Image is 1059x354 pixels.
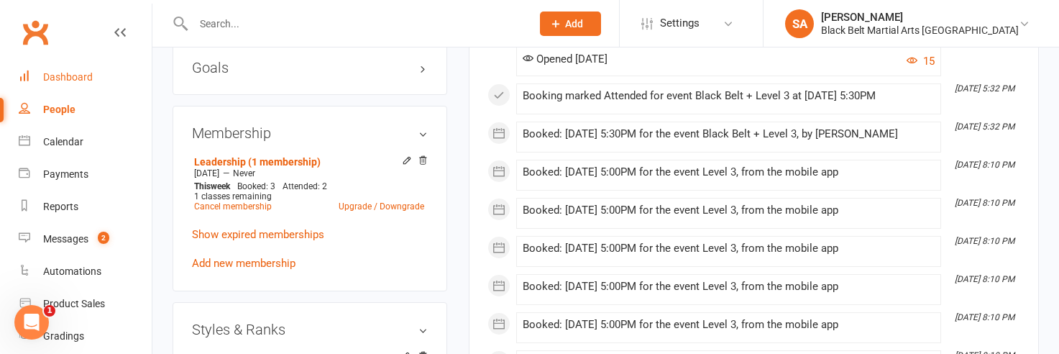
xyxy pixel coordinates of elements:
[955,160,1014,170] i: [DATE] 8:10 PM
[194,168,219,178] span: [DATE]
[19,126,152,158] a: Calendar
[19,61,152,94] a: Dashboard
[955,274,1014,284] i: [DATE] 8:10 PM
[19,94,152,126] a: People
[540,12,601,36] button: Add
[19,158,152,191] a: Payments
[194,181,211,191] span: This
[565,18,583,29] span: Add
[43,168,88,180] div: Payments
[189,14,521,34] input: Search...
[192,322,428,337] h3: Styles & Ranks
[194,191,272,201] span: 1 classes remaining
[955,122,1014,132] i: [DATE] 5:32 PM
[192,125,428,141] h3: Membership
[955,236,1014,246] i: [DATE] 8:10 PM
[17,14,53,50] a: Clubworx
[43,201,78,212] div: Reports
[14,305,49,340] iframe: Intercom live chat
[523,128,935,140] div: Booked: [DATE] 5:30PM for the event Black Belt + Level 3, by [PERSON_NAME]
[44,305,55,317] span: 1
[191,181,234,191] div: week
[955,83,1014,94] i: [DATE] 5:32 PM
[43,265,101,277] div: Automations
[19,191,152,223] a: Reports
[283,181,327,191] span: Attended: 2
[194,156,321,168] a: Leadership (1 membership)
[43,298,105,309] div: Product Sales
[43,233,88,245] div: Messages
[821,24,1019,37] div: Black Belt Martial Arts [GEOGRAPHIC_DATA]
[237,181,275,191] span: Booked: 3
[43,136,83,147] div: Calendar
[955,312,1014,322] i: [DATE] 8:10 PM
[785,9,814,38] div: SA
[19,223,152,255] a: Messages 2
[523,319,935,331] div: Booked: [DATE] 5:00PM for the event Level 3, from the mobile app
[339,201,424,212] a: Upgrade / Downgrade
[43,104,75,115] div: People
[523,166,935,178] div: Booked: [DATE] 5:00PM for the event Level 3, from the mobile app
[523,281,935,293] div: Booked: [DATE] 5:00PM for the event Level 3, from the mobile app
[19,320,152,353] a: Gradings
[523,204,935,217] div: Booked: [DATE] 5:00PM for the event Level 3, from the mobile app
[192,228,324,241] a: Show expired memberships
[523,90,935,102] div: Booking marked Attended for event Black Belt + Level 3 at [DATE] 5:30PM
[98,232,109,244] span: 2
[523,242,935,255] div: Booked: [DATE] 5:00PM for the event Level 3, from the mobile app
[194,201,272,212] a: Cancel membership
[192,60,428,76] h3: Goals
[43,71,93,83] div: Dashboard
[19,288,152,320] a: Product Sales
[192,257,295,270] a: Add new membership
[907,53,935,70] button: 15
[523,53,608,65] span: Opened [DATE]
[191,168,428,179] div: —
[660,7,700,40] span: Settings
[43,330,84,342] div: Gradings
[955,198,1014,208] i: [DATE] 8:10 PM
[19,255,152,288] a: Automations
[821,11,1019,24] div: [PERSON_NAME]
[233,168,255,178] span: Never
